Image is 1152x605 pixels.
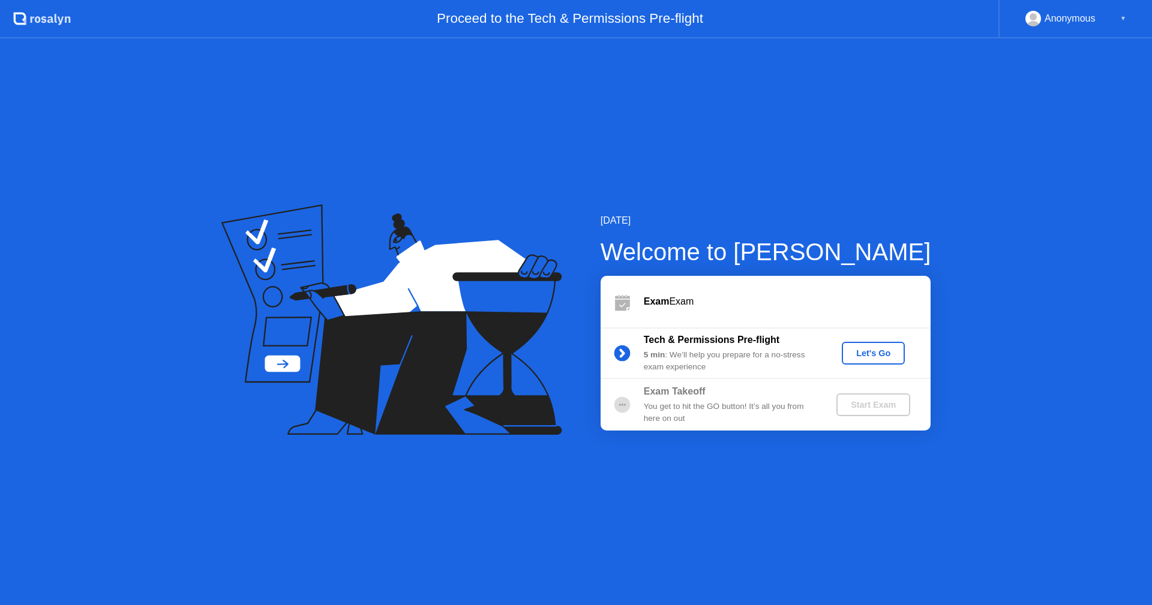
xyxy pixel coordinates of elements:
button: Start Exam [836,393,910,416]
div: Welcome to [PERSON_NAME] [601,234,931,270]
div: You get to hit the GO button! It’s all you from here on out [644,401,817,425]
div: ▼ [1120,11,1126,26]
b: Tech & Permissions Pre-flight [644,335,779,345]
div: Anonymous [1045,11,1096,26]
div: Let's Go [847,348,900,358]
div: [DATE] [601,213,931,228]
div: Exam [644,294,931,309]
button: Let's Go [842,342,905,365]
b: Exam Takeoff [644,386,706,396]
b: Exam [644,296,670,306]
div: : We’ll help you prepare for a no-stress exam experience [644,349,817,374]
div: Start Exam [841,400,905,410]
b: 5 min [644,350,665,359]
